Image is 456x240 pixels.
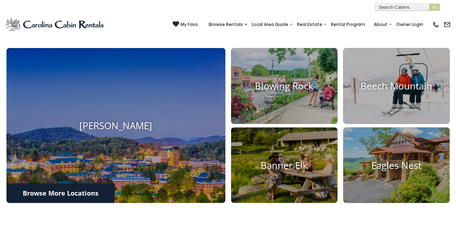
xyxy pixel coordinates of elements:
h4: Blowing Rock [231,80,337,91]
a: Owner Login [393,19,427,30]
a: Browse Rentals [205,19,247,30]
a: Beech Mountain [343,48,450,124]
a: Eagles Nest [343,127,450,203]
a: Rental Program [327,19,369,30]
h4: Banner Elk [231,160,337,171]
a: Browse More Locations [6,183,115,203]
h4: Eagles Nest [343,160,450,171]
a: About [370,19,391,30]
h4: [PERSON_NAME] [6,120,225,131]
a: Real Estate [293,19,326,30]
a: Local Area Guide [248,19,292,30]
img: Blue-2.png [5,17,105,32]
img: mail-regular-black.png [443,21,451,28]
a: My Favs [173,21,198,28]
span: My Favs [181,21,198,28]
h4: Beech Mountain [343,80,450,91]
a: Banner Elk [231,127,337,203]
a: [PERSON_NAME] [6,48,225,203]
a: Blowing Rock [231,48,337,124]
img: phone-regular-black.png [432,21,439,28]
